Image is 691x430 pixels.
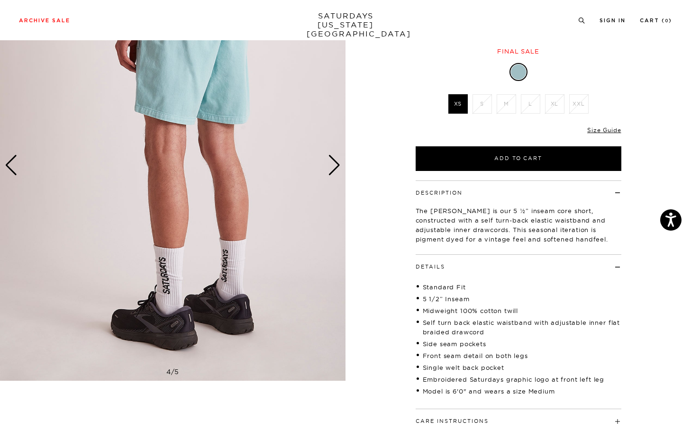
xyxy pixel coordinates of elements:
[416,419,489,424] button: Care Instructions
[5,155,18,176] div: Previous slide
[416,351,621,360] li: Front seam detail on both legs
[416,190,463,196] button: Description
[640,18,672,23] a: Cart (0)
[416,294,621,304] li: 5 1/2” Inseam
[414,47,623,55] div: Final sale
[328,155,341,176] div: Next slide
[416,386,621,396] li: Model is 6'0" and wears a size Medium
[665,19,669,23] small: 0
[416,339,621,349] li: Side seam pockets
[416,146,621,171] button: Add to Cart
[19,18,70,23] a: Archive Sale
[416,306,621,315] li: Midweight 100% cotton twill
[416,206,621,244] p: The [PERSON_NAME] is our 5 ½” inseam core short, constructed with a self turn-back elastic waistb...
[416,363,621,372] li: Single welt back pocket
[166,367,171,376] span: 4
[174,367,179,376] span: 5
[416,318,621,337] li: Self turn back elastic waistband with adjustable inner flat braided drawcord
[600,18,626,23] a: Sign In
[307,11,385,38] a: SATURDAYS[US_STATE][GEOGRAPHIC_DATA]
[416,264,445,269] button: Details
[416,375,621,384] li: Embroidered Saturdays graphic logo at front left leg
[587,126,621,134] a: Size Guide
[448,94,468,114] label: XS
[416,282,621,292] li: Standard Fit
